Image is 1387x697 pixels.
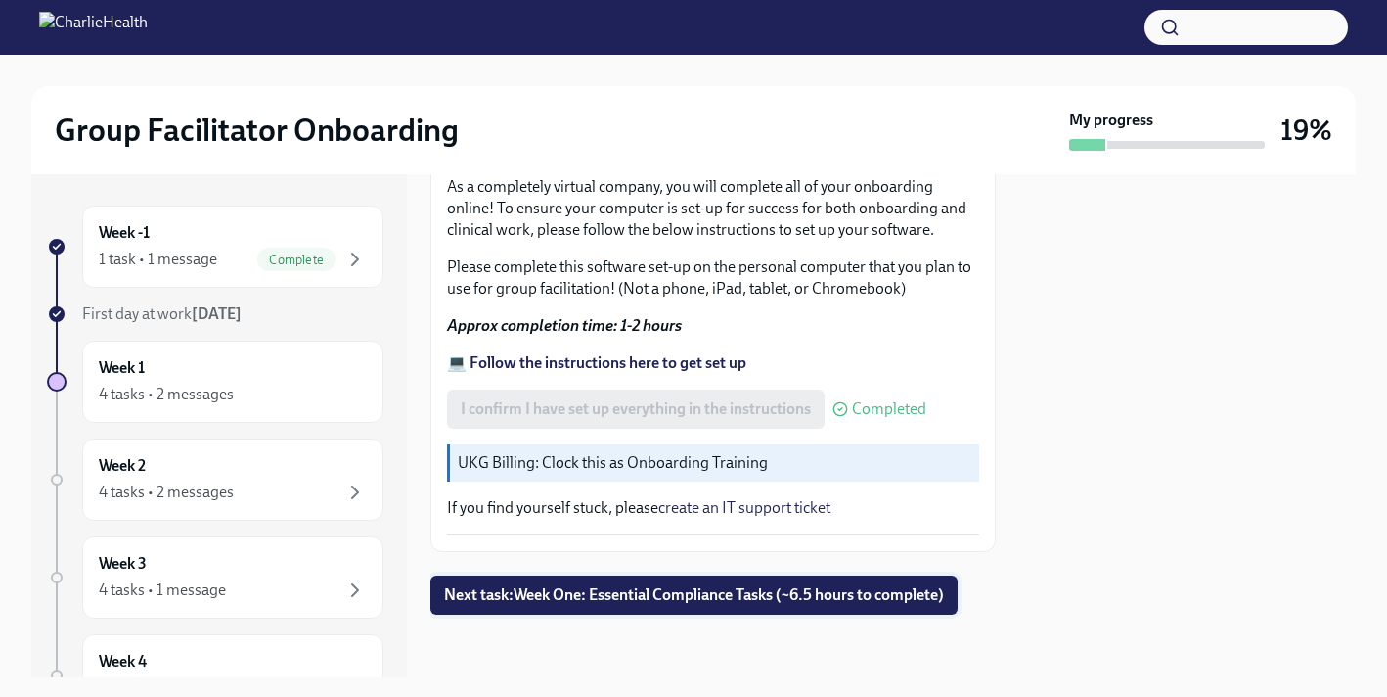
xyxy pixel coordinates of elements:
[658,498,830,517] a: create an IT support ticket
[852,401,926,417] span: Completed
[447,256,979,300] p: Please complete this software set-up on the personal computer that you plan to use for group faci...
[47,536,383,619] a: Week 34 tasks • 1 message
[1069,110,1153,131] strong: My progress
[82,304,242,323] span: First day at work
[47,341,383,423] a: Week 14 tasks • 2 messages
[447,316,682,335] strong: Approx completion time: 1-2 hours
[47,206,383,288] a: Week -11 task • 1 messageComplete
[99,651,147,673] h6: Week 4
[458,452,971,474] p: UKG Billing: Clock this as Onboarding Training
[55,111,459,150] h2: Group Facilitator Onboarding
[257,253,336,267] span: Complete
[192,304,242,323] strong: [DATE]
[99,580,226,601] div: 4 tasks • 1 message
[47,303,383,325] a: First day at work[DATE]
[99,249,217,270] div: 1 task • 1 message
[430,576,958,615] button: Next task:Week One: Essential Compliance Tasks (~6.5 hours to complete)
[39,12,148,43] img: CharlieHealth
[447,497,979,519] p: If you find yourself stuck, please
[99,222,150,244] h6: Week -1
[47,439,383,521] a: Week 24 tasks • 2 messages
[99,553,147,575] h6: Week 3
[447,353,746,372] a: 💻 Follow the instructions here to get set up
[99,357,145,379] h6: Week 1
[99,482,234,503] div: 4 tasks • 2 messages
[444,585,944,605] span: Next task : Week One: Essential Compliance Tasks (~6.5 hours to complete)
[99,455,146,477] h6: Week 2
[1280,113,1332,148] h3: 19%
[447,176,979,241] p: As a completely virtual company, you will complete all of your onboarding online! To ensure your ...
[99,384,234,405] div: 4 tasks • 2 messages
